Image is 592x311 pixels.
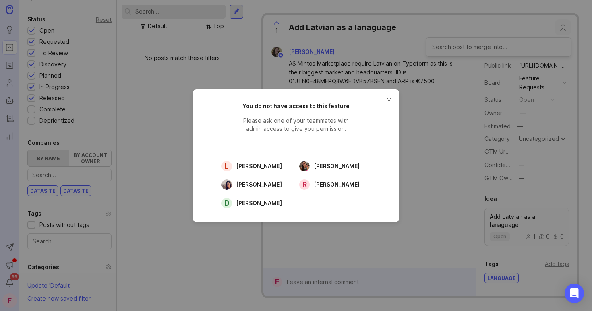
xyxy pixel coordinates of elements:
a: R[PERSON_NAME] [296,177,369,192]
button: close button [383,93,395,106]
div: D [221,198,232,208]
span: [PERSON_NAME] [314,180,360,189]
img: Maya Jacobs [299,161,310,171]
div: R [299,179,310,190]
span: [PERSON_NAME] [314,162,360,171]
h2: You do not have access to this feature [236,102,356,110]
img: Leigh Smith [221,179,232,190]
a: Leigh Smith[PERSON_NAME] [218,177,291,192]
span: [PERSON_NAME] [236,199,282,208]
span: [PERSON_NAME] [236,162,282,171]
a: L[PERSON_NAME] [218,159,291,173]
span: [PERSON_NAME] [236,180,282,189]
a: Maya Jacobs[PERSON_NAME] [296,159,369,173]
span: Please ask one of your teammates with admin access to give you permission. [236,117,356,133]
div: L [221,161,232,171]
a: D[PERSON_NAME] [218,196,291,210]
div: Open Intercom Messenger [565,284,584,303]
